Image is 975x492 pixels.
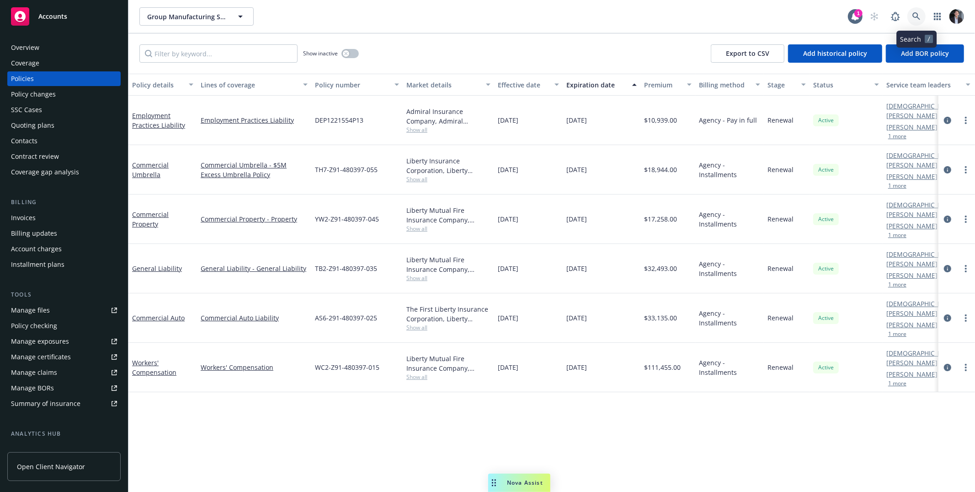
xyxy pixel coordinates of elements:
div: 1 [854,9,863,17]
div: Manage BORs [11,381,54,395]
a: Manage claims [7,365,121,380]
span: [DATE] [566,115,587,125]
div: Policy number [315,80,389,90]
a: Report a Bug [886,7,905,26]
a: Commercial Property - Property [201,214,308,224]
a: more [960,263,971,274]
span: Renewal [767,264,794,273]
span: Active [817,265,835,273]
a: Commercial Auto [132,314,185,322]
div: Admiral Insurance Company, Admiral Insurance Group ([PERSON_NAME] Corporation), CRC Group [406,107,490,126]
a: Billing updates [7,226,121,241]
span: Open Client Navigator [17,462,85,471]
a: Installment plans [7,257,121,272]
a: [DEMOGRAPHIC_DATA][PERSON_NAME] [886,299,958,318]
a: Overview [7,40,121,55]
button: Billing method [695,74,764,96]
button: Add BOR policy [886,44,964,63]
span: [DATE] [566,165,587,174]
div: Policy changes [11,87,56,102]
a: circleInformation [942,214,953,225]
button: Export to CSV [711,44,784,63]
a: Start snowing [865,7,884,26]
a: General Liability [132,264,182,273]
span: DEP1221554P13 [315,115,363,125]
span: Show all [406,225,490,232]
div: Manage claims [11,365,57,380]
div: Account charges [11,242,62,256]
img: photo [949,9,964,24]
a: Manage files [7,303,121,318]
div: Installment plans [11,257,64,272]
span: Active [817,166,835,174]
a: Policy changes [7,87,121,102]
span: YW2-Z91-480397-045 [315,214,379,224]
a: SSC Cases [7,103,121,117]
a: Summary of insurance [7,396,121,411]
span: Manage exposures [7,334,121,349]
button: Expiration date [563,74,640,96]
a: circleInformation [942,313,953,324]
a: [DEMOGRAPHIC_DATA][PERSON_NAME] [886,200,958,219]
div: Status [813,80,869,90]
span: [DATE] [498,214,518,224]
span: Show all [406,126,490,134]
button: Nova Assist [488,474,550,492]
div: Liberty Mutual Fire Insurance Company, Liberty Mutual [406,205,490,225]
div: Coverage [11,56,39,70]
div: Market details [406,80,480,90]
button: 1 more [888,134,906,139]
span: $17,258.00 [644,214,677,224]
div: SSC Cases [11,103,42,117]
button: 1 more [888,381,906,386]
a: Workers' Compensation [132,358,176,377]
button: Add historical policy [788,44,882,63]
a: Contacts [7,134,121,148]
span: Renewal [767,165,794,174]
a: Accounts [7,4,121,29]
span: Renewal [767,362,794,372]
button: Service team leaders [883,74,974,96]
span: Agency - Installments [699,160,760,179]
button: 1 more [888,282,906,287]
div: Contacts [11,134,37,148]
span: Active [817,314,835,322]
button: 1 more [888,331,906,337]
a: Account charges [7,242,121,256]
span: WC2-Z91-480397-015 [315,362,379,372]
div: Analytics hub [7,429,121,438]
span: $33,135.00 [644,313,677,323]
span: $32,493.00 [644,264,677,273]
button: Premium [640,74,695,96]
a: Commercial Umbrella [132,161,169,179]
span: Agency - Installments [699,210,760,229]
span: $10,939.00 [644,115,677,125]
div: Effective date [498,80,549,90]
span: TH7-Z91-480397-055 [315,165,378,174]
a: circleInformation [942,263,953,274]
input: Filter by keyword... [139,44,298,63]
a: Manage certificates [7,350,121,364]
div: Billing method [699,80,750,90]
div: Policies [11,71,34,86]
div: Lines of coverage [201,80,298,90]
div: Tools [7,290,121,299]
button: Stage [764,74,810,96]
span: Active [817,215,835,223]
div: Quoting plans [11,118,54,133]
div: Manage exposures [11,334,69,349]
div: Policy checking [11,319,57,333]
a: circleInformation [942,164,953,175]
span: [DATE] [566,264,587,273]
button: Policy details [128,74,197,96]
span: $111,455.00 [644,362,681,372]
span: Renewal [767,313,794,323]
a: Policies [7,71,121,86]
a: Invoices [7,211,121,225]
span: [DATE] [498,115,518,125]
div: Policy details [132,80,183,90]
span: AS6-291-480397-025 [315,313,377,323]
span: Renewal [767,214,794,224]
div: Expiration date [566,80,627,90]
button: 1 more [888,232,906,238]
